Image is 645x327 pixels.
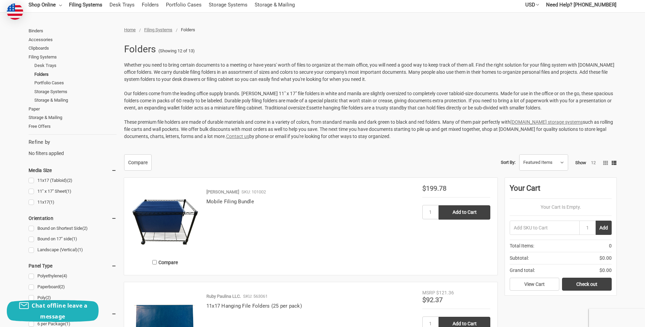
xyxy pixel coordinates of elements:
a: Free Offers [29,122,117,131]
a: 11" x 17" Sheet [29,187,117,196]
h5: Refine by [29,138,117,146]
span: $121.36 [436,290,454,295]
span: (1) [72,236,77,241]
p: Ruby Paulina LLC. [206,293,241,300]
iframe: Google Customer Reviews [589,309,645,327]
span: (2) [67,178,72,183]
a: Filing Systems [144,27,172,32]
span: (2) [46,295,51,300]
a: Bound on 17" side [29,235,117,244]
span: (1) [66,189,71,194]
label: Compare [131,257,199,268]
span: (Showing 12 of 13) [158,48,195,54]
a: Polyethylene [29,272,117,281]
a: Portfolio Cases [34,79,117,87]
h1: Folders [124,40,156,58]
p: Our folders come from the leading office supply brands. [PERSON_NAME] 11" x 17" file folders in w... [124,90,616,111]
span: Subtotal: [510,255,529,262]
span: $199.78 [422,184,446,192]
a: [DOMAIN_NAME] storage systems [510,119,583,125]
p: SKU: 101002 [241,189,266,195]
h5: Panel Type [29,262,117,270]
a: 11x17 [29,198,117,207]
a: Landscape (Vertical) [29,245,117,255]
span: (1) [49,200,54,205]
span: Folders [181,27,195,32]
h5: Media Size [29,166,117,174]
a: View Cart [510,278,559,291]
p: Your Cart Is Empty. [510,204,612,211]
img: duty and tax information for United States [7,3,23,20]
label: Sort By: [501,157,515,168]
span: (2) [82,226,88,231]
a: Mobile Filing Bundle [206,199,254,205]
button: Add [596,221,612,235]
span: $92.37 [422,296,443,304]
p: Whether you need to bring certain documents to a meeting or have years' worth of files to organiz... [124,62,616,83]
span: Show [575,160,586,165]
a: Compare [124,154,152,171]
p: These premium file holders are made of durable materials and come in a variety of colors, from st... [124,119,616,140]
button: Chat offline leave a message [7,300,99,322]
input: Compare [152,260,157,264]
span: Chat offline leave a message [32,302,87,320]
span: (2) [60,284,65,289]
a: Accessories [29,35,117,44]
a: Storage & Mailing [34,96,117,105]
p: SKU: 563061 [243,293,268,300]
span: Grand total: [510,267,535,274]
span: (4) [62,273,67,278]
a: Binders [29,27,117,35]
input: Add to Cart [439,205,490,220]
div: Your Cart [510,183,612,199]
a: Paper [29,105,117,114]
a: 11x17 (Tabloid) [29,176,117,185]
span: Total Items: [510,242,534,249]
a: Filing Systems [29,53,117,62]
p: [PERSON_NAME] [206,189,239,195]
a: Paperboard [29,282,117,292]
a: Clipboards [29,44,117,53]
a: 12 [591,160,596,165]
a: Home [124,27,136,32]
div: MSRP [422,289,435,296]
a: Poly [29,293,117,303]
span: $0.00 [599,255,612,262]
a: Storage Systems [34,87,117,96]
a: Folders [34,70,117,79]
span: (1) [78,247,83,252]
img: Mobile Filing Bundle [131,185,199,253]
span: 0 [609,242,612,249]
a: 11x17 Hanging File Folders (25 per pack) [206,303,302,309]
h5: Orientation [29,214,117,222]
a: Bound on Shortest Side [29,224,117,233]
span: (1) [65,321,70,326]
a: Storage & Mailing [29,113,117,122]
input: Add SKU to Cart [510,221,579,235]
a: Desk Trays [34,61,117,70]
div: No filters applied [29,138,117,157]
a: Contact us [226,134,249,139]
span: $0.00 [599,267,612,274]
a: Check out [562,278,612,291]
